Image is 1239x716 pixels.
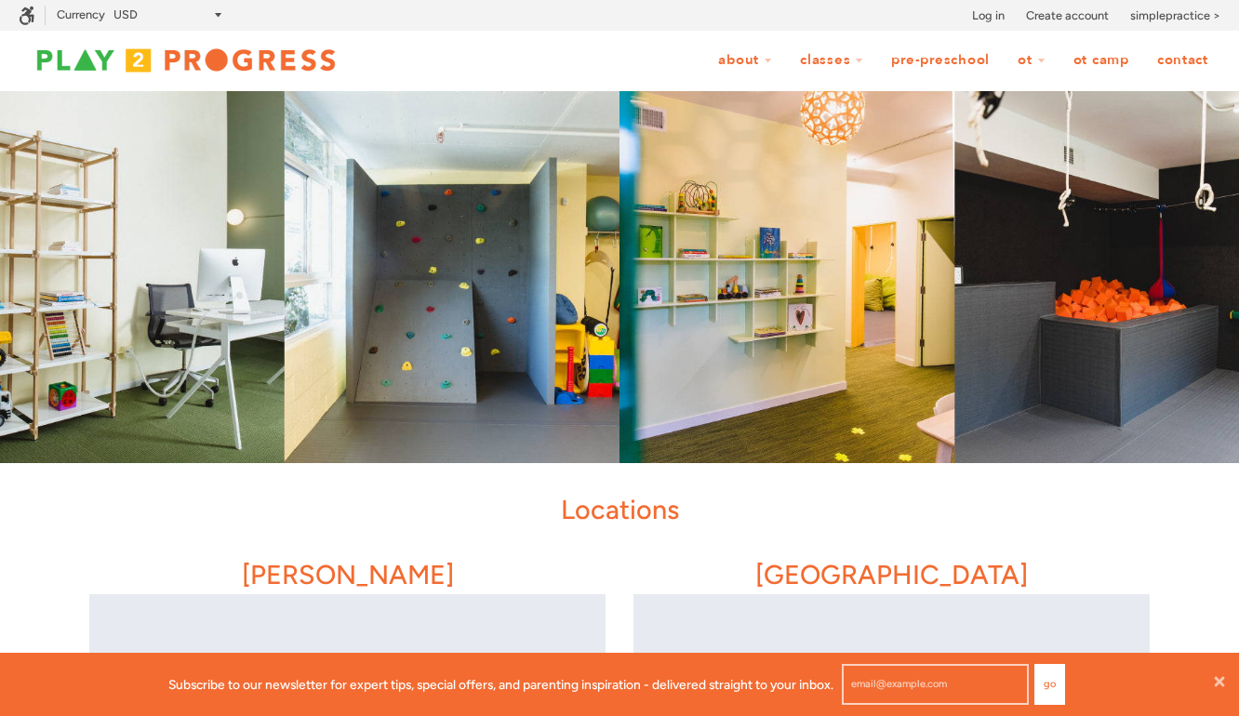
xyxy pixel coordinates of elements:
button: Go [1034,664,1065,705]
a: Classes [788,43,875,78]
a: Pre-Preschool [879,43,1002,78]
a: OT [1006,43,1058,78]
a: Create account [1026,7,1109,25]
a: OT Camp [1061,43,1141,78]
h1: Locations [75,491,1164,528]
h1: [PERSON_NAME] [89,556,606,593]
img: Play2Progress logo [19,42,353,79]
a: simplepractice > [1130,7,1220,25]
a: Contact [1145,43,1220,78]
label: Currency [57,7,105,21]
h1: [GEOGRAPHIC_DATA] [633,556,1150,593]
a: About [706,43,784,78]
input: email@example.com [842,664,1029,705]
p: Subscribe to our newsletter for expert tips, special offers, and parenting inspiration - delivere... [168,674,833,695]
a: Log in [972,7,1005,25]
